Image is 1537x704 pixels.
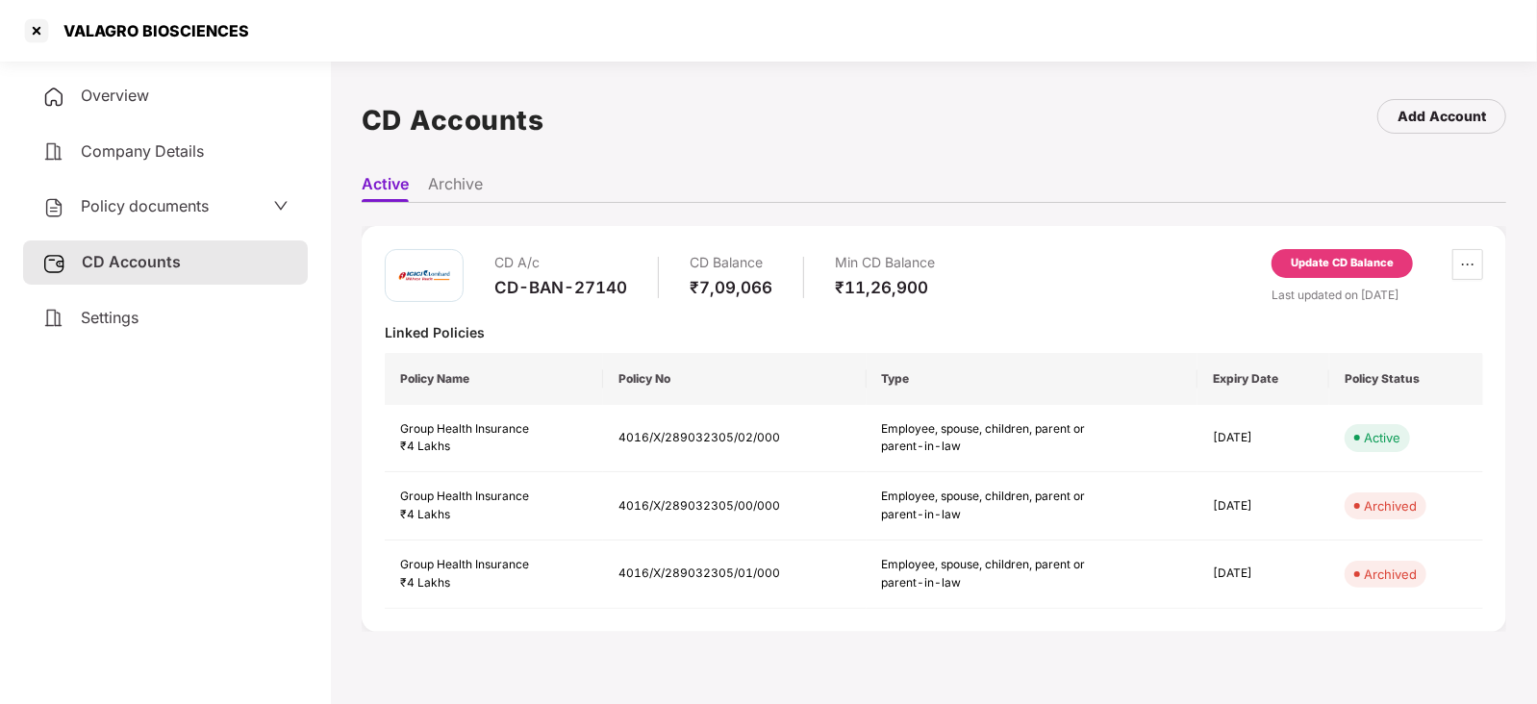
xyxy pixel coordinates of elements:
div: Min CD Balance [835,249,935,277]
th: Policy Name [385,353,603,405]
div: Employee, spouse, children, parent or parent-in-law [882,556,1094,592]
div: Linked Policies [385,323,1483,341]
span: Company Details [81,141,204,161]
div: ₹7,09,066 [690,277,772,298]
span: down [273,198,289,214]
div: VALAGRO BIOSCIENCES [52,21,249,40]
th: Expiry Date [1197,353,1329,405]
span: ₹4 Lakhs [400,507,450,521]
div: Employee, spouse, children, parent or parent-in-law [882,488,1094,524]
button: ellipsis [1452,249,1483,280]
div: ₹11,26,900 [835,277,935,298]
div: CD A/c [494,249,627,277]
td: [DATE] [1197,472,1329,541]
div: Group Health Insurance [400,556,588,574]
li: Archive [428,174,483,202]
th: Policy Status [1329,353,1483,405]
th: Type [867,353,1198,405]
span: ellipsis [1453,257,1482,272]
img: svg+xml;base64,PHN2ZyB4bWxucz0iaHR0cDovL3d3dy53My5vcmcvMjAwMC9zdmciIHdpZHRoPSIyNCIgaGVpZ2h0PSIyNC... [42,86,65,109]
div: Archived [1364,496,1417,515]
div: Group Health Insurance [400,420,588,439]
div: Add Account [1398,106,1486,127]
td: [DATE] [1197,541,1329,609]
span: Settings [81,308,139,327]
div: CD-BAN-27140 [494,277,627,298]
span: ₹4 Lakhs [400,575,450,590]
div: Update CD Balance [1291,255,1394,272]
img: svg+xml;base64,PHN2ZyB4bWxucz0iaHR0cDovL3d3dy53My5vcmcvMjAwMC9zdmciIHdpZHRoPSIyNCIgaGVpZ2h0PSIyNC... [42,307,65,330]
div: Archived [1364,565,1417,584]
td: [DATE] [1197,405,1329,473]
span: CD Accounts [82,252,181,271]
td: 4016/X/289032305/01/000 [603,541,867,609]
div: CD Balance [690,249,772,277]
img: svg+xml;base64,PHN2ZyB3aWR0aD0iMjUiIGhlaWdodD0iMjQiIHZpZXdCb3g9IjAgMCAyNSAyNCIgZmlsbD0ibm9uZSIgeG... [42,252,66,275]
h1: CD Accounts [362,99,544,141]
th: Policy No [603,353,867,405]
div: Group Health Insurance [400,488,588,506]
img: svg+xml;base64,PHN2ZyB4bWxucz0iaHR0cDovL3d3dy53My5vcmcvMjAwMC9zdmciIHdpZHRoPSIyNCIgaGVpZ2h0PSIyNC... [42,140,65,163]
td: 4016/X/289032305/00/000 [603,472,867,541]
div: Last updated on [DATE] [1272,286,1483,304]
span: ₹4 Lakhs [400,439,450,453]
span: Overview [81,86,149,105]
div: Active [1364,428,1400,447]
img: svg+xml;base64,PHN2ZyB4bWxucz0iaHR0cDovL3d3dy53My5vcmcvMjAwMC9zdmciIHdpZHRoPSIyNCIgaGVpZ2h0PSIyNC... [42,196,65,219]
span: Policy documents [81,196,209,215]
td: 4016/X/289032305/02/000 [603,405,867,473]
li: Active [362,174,409,202]
div: Employee, spouse, children, parent or parent-in-law [882,420,1094,457]
img: icici.png [395,265,453,286]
